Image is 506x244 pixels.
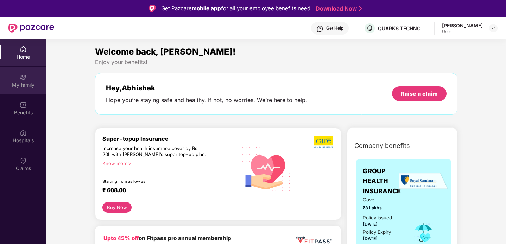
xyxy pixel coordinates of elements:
div: Policy issued [363,214,392,221]
div: Hey, Abhishek [106,84,307,92]
span: ₹3 Lakhs [363,205,403,211]
div: Raise a claim [401,90,438,98]
img: svg+xml;base64,PHN2ZyBpZD0iSG9zcGl0YWxzIiB4bWxucz0iaHR0cDovL3d3dy53My5vcmcvMjAwMC9zdmciIHdpZHRoPS... [20,129,27,136]
div: Enjoy your benefits! [95,58,458,66]
div: Starting from as low as [102,179,208,184]
img: svg+xml;base64,PHN2ZyBpZD0iSG9tZSIgeG1sbnM9Imh0dHA6Ly93d3cudzMub3JnLzIwMDAvc3ZnIiB3aWR0aD0iMjAiIG... [20,46,27,53]
div: Get Help [326,25,343,31]
span: [DATE] [363,236,378,241]
div: User [442,29,483,35]
div: Super-topup Insurance [102,135,238,142]
div: QUARKS TECHNOSOFT PRIVATE LIMITED [378,25,427,32]
img: svg+xml;base64,PHN2ZyBpZD0iRHJvcGRvd24tMzJ4MzIiIHhtbG5zPSJodHRwOi8vd3d3LnczLm9yZy8yMDAwL3N2ZyIgd2... [491,25,496,31]
img: svg+xml;base64,PHN2ZyBpZD0iQ2xhaW0iIHhtbG5zPSJodHRwOi8vd3d3LnczLm9yZy8yMDAwL3N2ZyIgd2lkdGg9IjIwIi... [20,157,27,164]
div: Know more [102,161,233,165]
span: GROUP HEALTH INSURANCE [363,166,403,196]
span: Cover [363,196,403,204]
span: right [128,162,132,166]
button: Buy Now [102,202,132,213]
span: Q [367,24,372,32]
div: ₹ 608.00 [102,187,230,195]
span: [DATE] [363,221,378,227]
img: svg+xml;base64,PHN2ZyB3aWR0aD0iMjAiIGhlaWdodD0iMjAiIHZpZXdCb3g9IjAgMCAyMCAyMCIgZmlsbD0ibm9uZSIgeG... [20,74,27,81]
img: svg+xml;base64,PHN2ZyBpZD0iQmVuZWZpdHMiIHhtbG5zPSJodHRwOi8vd3d3LnczLm9yZy8yMDAwL3N2ZyIgd2lkdGg9Ij... [20,101,27,108]
img: b5dec4f62d2307b9de63beb79f102df3.png [314,135,334,149]
img: Stroke [359,5,362,12]
b: Upto 45% off [103,235,139,242]
div: Hope you’re staying safe and healthy. If not, no worries. We’re here to help. [106,96,307,104]
strong: mobile app [192,5,221,12]
div: Increase your health insurance cover by Rs. 20L with [PERSON_NAME]’s super top-up plan. [102,145,207,158]
span: Company benefits [354,141,410,151]
img: Logo [149,5,156,12]
img: New Pazcare Logo [8,24,54,33]
span: Welcome back, [PERSON_NAME]! [95,46,236,57]
img: svg+xml;base64,PHN2ZyB4bWxucz0iaHR0cDovL3d3dy53My5vcmcvMjAwMC9zdmciIHhtbG5zOnhsaW5rPSJodHRwOi8vd3... [238,139,296,198]
div: Get Pazcare for all your employee benefits need [161,4,310,13]
div: Policy Expiry [363,229,391,236]
img: insurerLogo [399,173,448,190]
div: [PERSON_NAME] [442,22,483,29]
img: svg+xml;base64,PHN2ZyBpZD0iSGVscC0zMngzMiIgeG1sbnM9Imh0dHA6Ly93d3cudzMub3JnLzIwMDAvc3ZnIiB3aWR0aD... [316,25,323,32]
a: Download Now [316,5,360,12]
